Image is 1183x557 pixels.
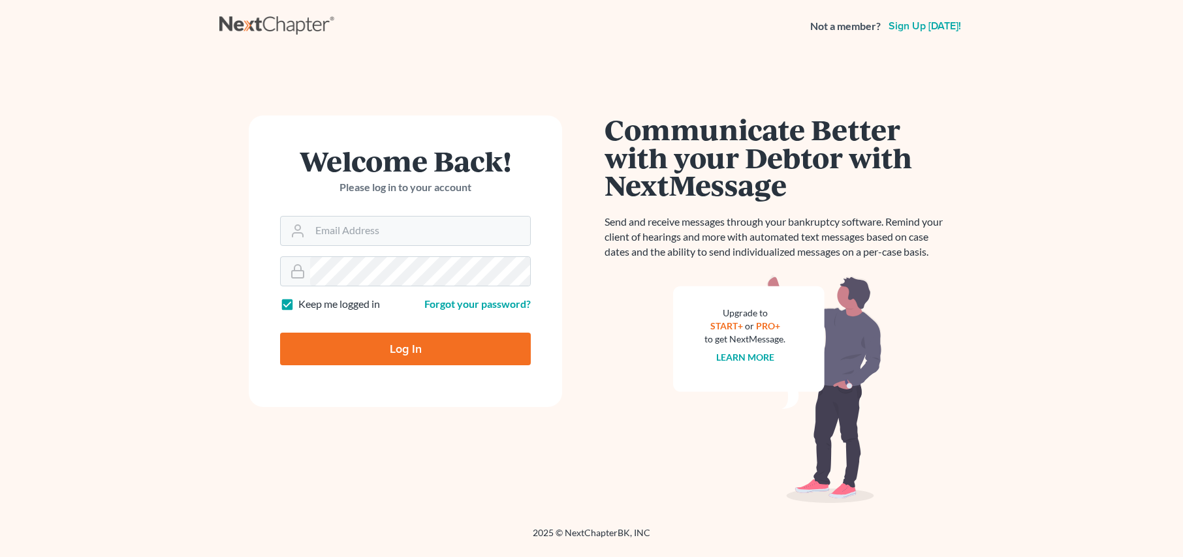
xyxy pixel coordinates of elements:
input: Email Address [310,217,530,245]
h1: Welcome Back! [280,147,531,175]
a: Learn more [716,352,774,363]
label: Keep me logged in [298,297,380,312]
a: Sign up [DATE]! [886,21,964,31]
span: or [745,320,754,331]
div: 2025 © NextChapterBK, INC [219,526,964,550]
p: Send and receive messages through your bankruptcy software. Remind your client of hearings and mo... [605,215,951,260]
input: Log In [280,333,531,365]
div: to get NextMessage. [704,333,785,346]
p: Please log in to your account [280,180,531,195]
a: START+ [710,320,743,331]
h1: Communicate Better with your Debtor with NextMessage [605,115,951,199]
strong: Not a member? [810,19,881,34]
a: PRO+ [756,320,780,331]
div: Upgrade to [704,307,785,320]
img: nextmessage_bg-59042aed3d76b12b5cd301f8e5b87938c9018125f34e5fa2b7a6b67550977c72.svg [673,275,882,504]
a: Forgot your password? [424,297,531,310]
